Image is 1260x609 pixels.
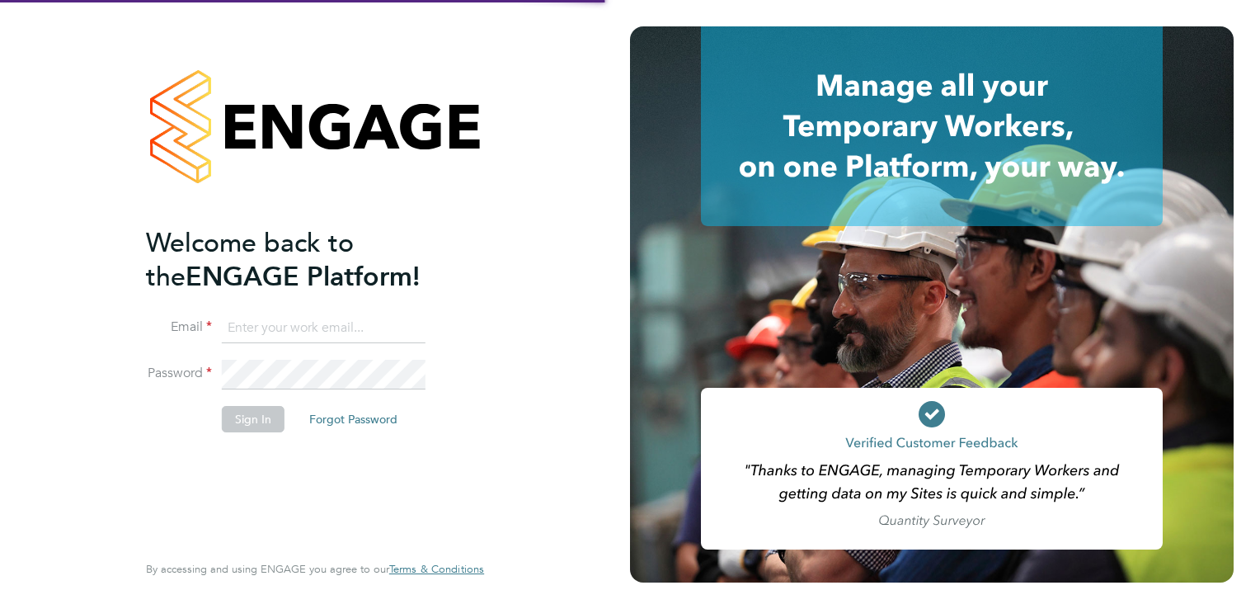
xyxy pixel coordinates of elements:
[222,406,284,432] button: Sign In
[146,562,484,576] span: By accessing and using ENGAGE you agree to our
[146,227,354,293] span: Welcome back to the
[296,406,411,432] button: Forgot Password
[146,226,468,294] h2: ENGAGE Platform!
[222,314,425,343] input: Enter your work email...
[146,319,212,336] label: Email
[389,563,484,576] a: Terms & Conditions
[146,365,212,382] label: Password
[389,562,484,576] span: Terms & Conditions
